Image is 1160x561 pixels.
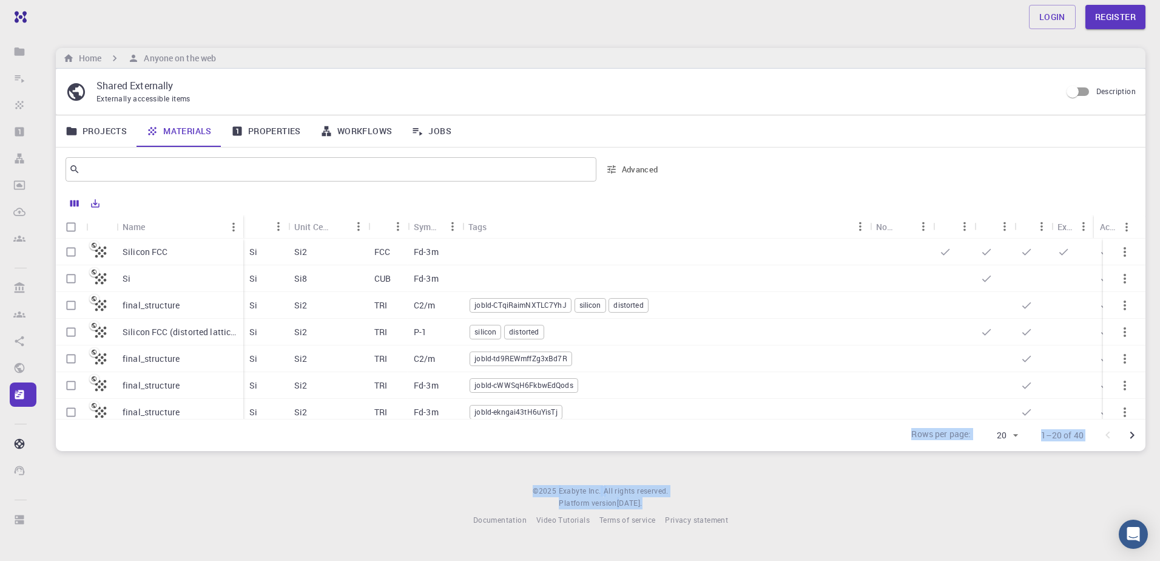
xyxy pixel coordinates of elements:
button: Menu [224,217,243,237]
div: Lattice [368,215,408,239]
div: Tags [462,215,870,239]
a: Properties [221,115,311,147]
p: Si2 [294,246,307,258]
div: Actions [1100,215,1117,239]
div: Name [116,215,243,239]
p: Fd-3m [414,379,439,392]
a: Terms of service [599,514,655,526]
div: Non-periodic [876,215,894,239]
p: Shared Externally [96,78,1051,93]
p: TRI [374,406,387,418]
button: Menu [443,217,462,236]
a: Exabyte Inc. [559,485,601,497]
div: Ext+lnk [1057,215,1074,239]
span: All rights reserved. [604,485,669,497]
p: P-1 [414,326,427,338]
p: final_structure [123,299,180,311]
div: Unit Cell Formula [288,215,368,239]
button: Menu [1032,217,1051,236]
button: Menu [269,217,288,236]
p: final_structure [123,353,180,365]
p: final_structure [123,379,180,392]
p: Si [249,353,257,365]
div: Default [933,215,974,239]
button: Menu [995,217,1014,236]
button: Go to next page [1120,423,1144,447]
p: Fd-3m [414,246,439,258]
div: Shared [974,215,1014,239]
a: Login [1029,5,1076,29]
span: © 2025 [533,485,558,497]
p: Si8 [294,273,307,285]
div: Symmetry [414,215,443,239]
a: Register [1085,5,1145,29]
p: Si2 [294,353,307,365]
button: Menu [955,217,974,236]
span: Video Tutorials [536,515,590,525]
div: Actions [1094,215,1136,239]
p: TRI [374,326,387,338]
a: Video Tutorials [536,514,590,526]
p: Si [249,379,257,392]
p: Rows per page: [911,428,971,442]
a: Materials [137,115,221,147]
a: Documentation [473,514,527,526]
span: Privacy statement [665,515,728,525]
button: Menu [1074,217,1093,236]
a: Projects [56,115,137,147]
div: Symmetry [408,215,462,239]
p: 1–20 of 40 [1041,429,1084,441]
p: final_structure [123,406,180,418]
p: Si2 [294,379,307,392]
span: jobId-cWWSqH6FkbwEdQods [470,380,577,390]
span: Terms of service [599,515,655,525]
span: silicon [575,300,605,310]
p: CUB [374,273,391,285]
p: TRI [374,379,387,392]
h6: Home [74,52,101,65]
div: Formula [243,215,288,239]
span: Description [1096,86,1136,96]
p: TRI [374,353,387,365]
button: Sort [146,217,165,237]
a: Privacy statement [665,514,728,526]
button: Sort [894,217,914,236]
button: Menu [914,217,933,236]
span: silicon [470,327,501,337]
p: Si [249,246,257,258]
div: Open Intercom Messenger [1119,520,1148,549]
span: jobId-CTqiRaimNXTLC7YhJ [470,300,570,310]
button: Menu [349,217,368,236]
span: jobId-td9REWmffZg3xBd7R [470,353,571,364]
div: Name [123,215,146,239]
span: Exabyte Inc. [559,486,601,495]
span: Externally accessible items [96,93,191,103]
button: Sort [329,217,349,236]
p: Si [249,326,257,338]
p: Silicon FCC (distorted lattice) [123,326,237,338]
img: logo [10,11,27,23]
div: Non-periodic [870,215,933,239]
button: Sort [939,217,959,236]
button: Sort [487,217,507,236]
p: Si [249,406,257,418]
button: Sort [374,217,394,236]
p: Silicon FCC [123,246,168,258]
nav: breadcrumb [61,52,218,65]
p: C2/m [414,353,436,365]
div: Tags [468,215,487,239]
div: Icon [86,215,116,239]
h6: Anyone on the web [139,52,216,65]
span: [DATE] . [617,498,642,508]
div: 20 [976,427,1022,444]
button: Sort [1020,217,1040,236]
p: FCC [374,246,390,258]
p: Si2 [294,326,307,338]
p: Si [123,273,130,285]
button: Menu [851,217,870,236]
button: Menu [388,217,408,236]
p: Fd-3m [414,273,439,285]
span: jobId-ekngai43tH6uYisTj [470,407,561,417]
button: Menu [1117,217,1136,237]
p: Si [249,273,257,285]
